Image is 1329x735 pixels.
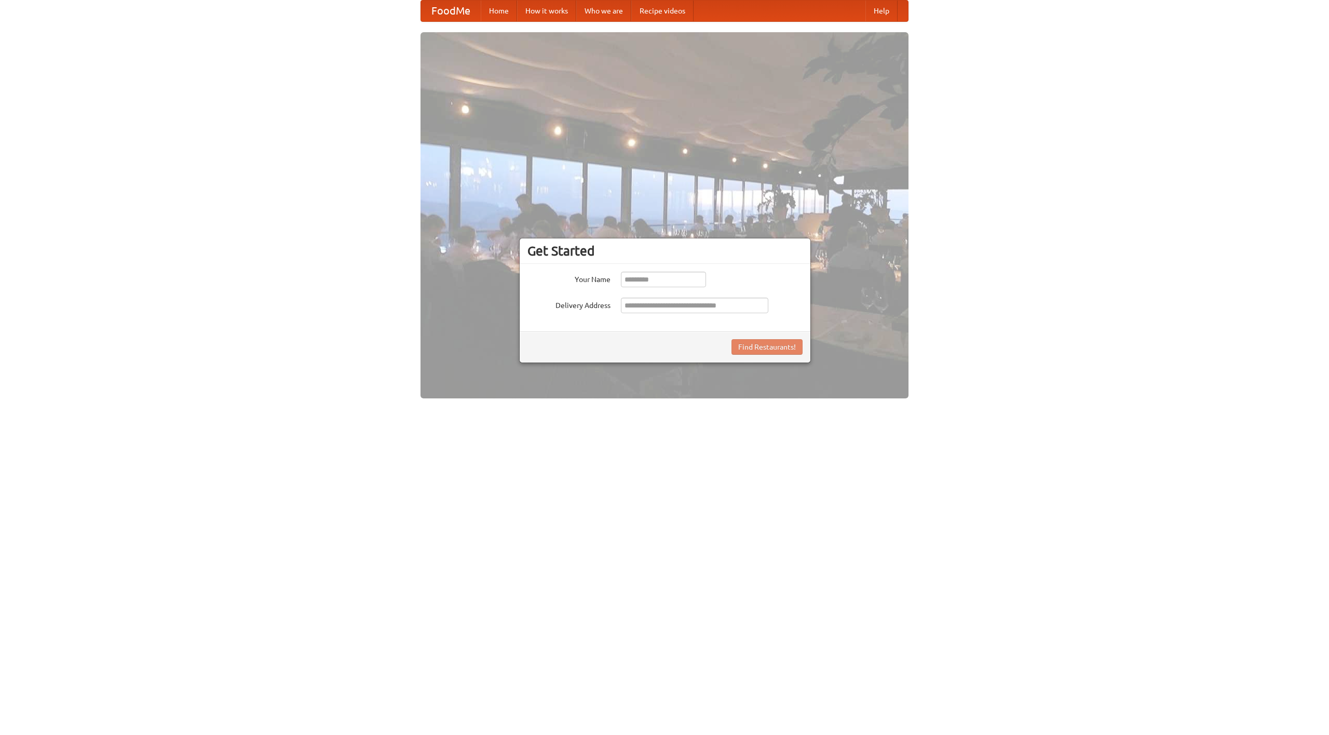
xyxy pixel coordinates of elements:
a: How it works [517,1,576,21]
a: FoodMe [421,1,481,21]
h3: Get Started [527,243,803,259]
a: Help [865,1,898,21]
a: Recipe videos [631,1,694,21]
button: Find Restaurants! [731,339,803,355]
label: Your Name [527,272,611,285]
label: Delivery Address [527,298,611,311]
a: Who we are [576,1,631,21]
a: Home [481,1,517,21]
